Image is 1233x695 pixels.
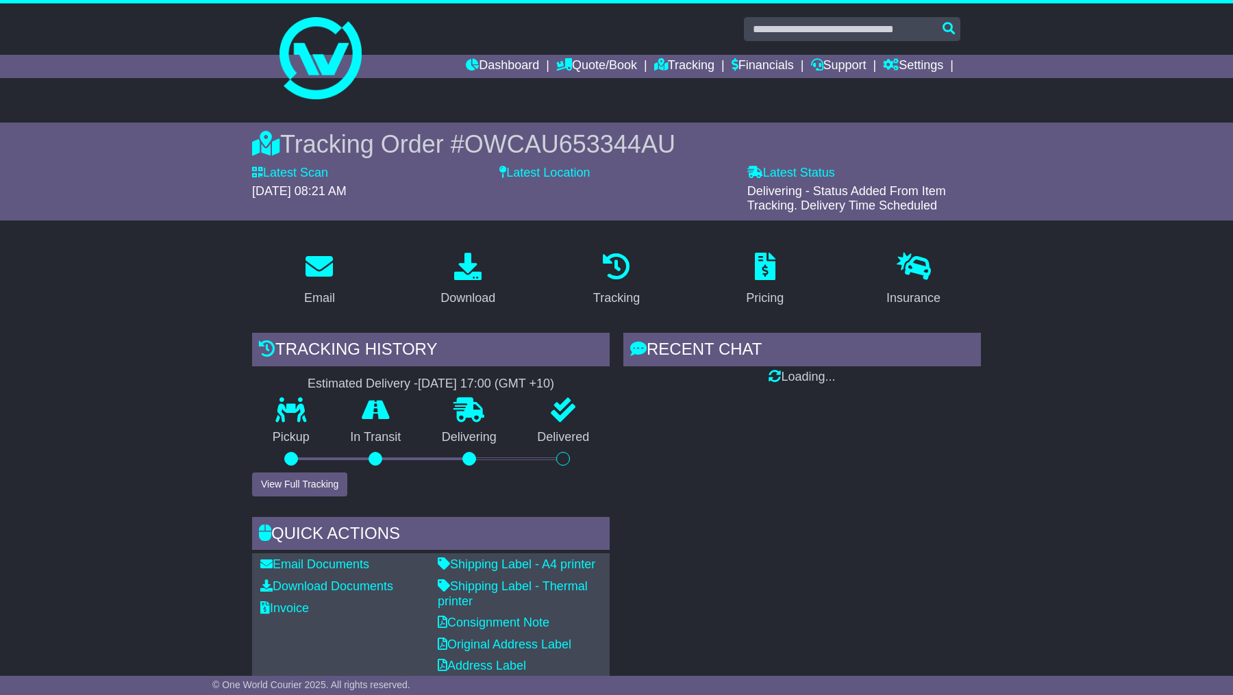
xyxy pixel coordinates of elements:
div: Tracking [593,289,640,307]
p: Delivering [421,430,517,445]
button: View Full Tracking [252,472,347,496]
a: Insurance [877,248,949,312]
span: OWCAU653344AU [464,130,675,158]
p: Delivered [517,430,610,445]
label: Latest Scan [252,166,328,181]
p: In Transit [330,430,422,445]
div: Pricing [746,289,784,307]
a: Quote/Book [556,55,637,78]
a: Pricing [737,248,793,312]
div: Email [304,289,335,307]
div: Download [440,289,495,307]
div: Tracking Order # [252,129,981,159]
div: Estimated Delivery - [252,377,610,392]
a: Address Label [438,659,526,672]
a: Email [295,248,344,312]
a: Tracking [654,55,714,78]
a: Support [811,55,867,78]
p: Pickup [252,430,330,445]
a: Financials [732,55,794,78]
div: Loading... [623,370,981,385]
a: Tracking [584,248,649,312]
div: RECENT CHAT [623,333,981,370]
span: [DATE] 08:21 AM [252,184,347,198]
a: Invoice [260,601,309,615]
div: Quick Actions [252,517,610,554]
span: Delivering - Status Added From Item Tracking. Delivery Time Scheduled [747,184,946,213]
a: Shipping Label - Thermal printer [438,579,588,608]
a: Email Documents [260,557,369,571]
a: Original Address Label [438,637,571,651]
a: Shipping Label - A4 printer [438,557,595,571]
a: Download [432,248,504,312]
a: Dashboard [466,55,539,78]
span: © One World Courier 2025. All rights reserved. [212,679,410,690]
a: Consignment Note [438,616,549,629]
label: Latest Status [747,166,835,181]
div: Insurance [886,289,941,307]
a: Download Documents [260,579,393,593]
div: Tracking history [252,333,610,370]
div: [DATE] 17:00 (GMT +10) [418,377,554,392]
a: Settings [883,55,943,78]
label: Latest Location [499,166,590,181]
